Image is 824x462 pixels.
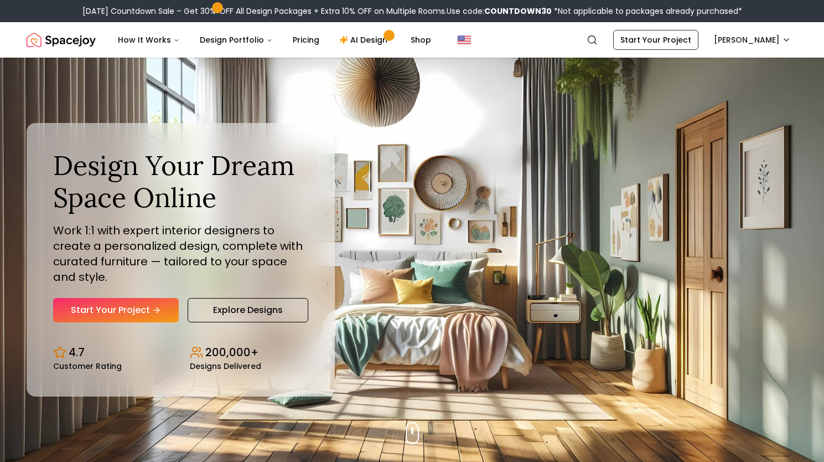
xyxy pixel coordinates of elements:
small: Designs Delivered [190,362,261,370]
span: Use code: [447,6,552,17]
a: Explore Designs [188,298,308,322]
img: Spacejoy Logo [27,29,96,51]
b: COUNTDOWN30 [484,6,552,17]
button: How It Works [109,29,189,51]
nav: Main [109,29,440,51]
a: Spacejoy [27,29,96,51]
div: Design stats [53,336,308,370]
button: [PERSON_NAME] [707,30,797,50]
p: 200,000+ [205,345,258,360]
p: 4.7 [69,345,85,360]
nav: Global [27,22,797,58]
button: Design Portfolio [191,29,282,51]
h1: Design Your Dream Space Online [53,150,308,213]
a: Start Your Project [53,298,179,322]
a: Pricing [284,29,328,51]
span: *Not applicable to packages already purchased* [552,6,742,17]
small: Customer Rating [53,362,122,370]
a: Shop [402,29,440,51]
img: United States [458,33,471,47]
p: Work 1:1 with expert interior designers to create a personalized design, complete with curated fu... [53,223,308,285]
div: [DATE] Countdown Sale – Get 30% OFF All Design Packages + Extra 10% OFF on Multiple Rooms. [82,6,742,17]
a: AI Design [330,29,400,51]
a: Start Your Project [613,30,698,50]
